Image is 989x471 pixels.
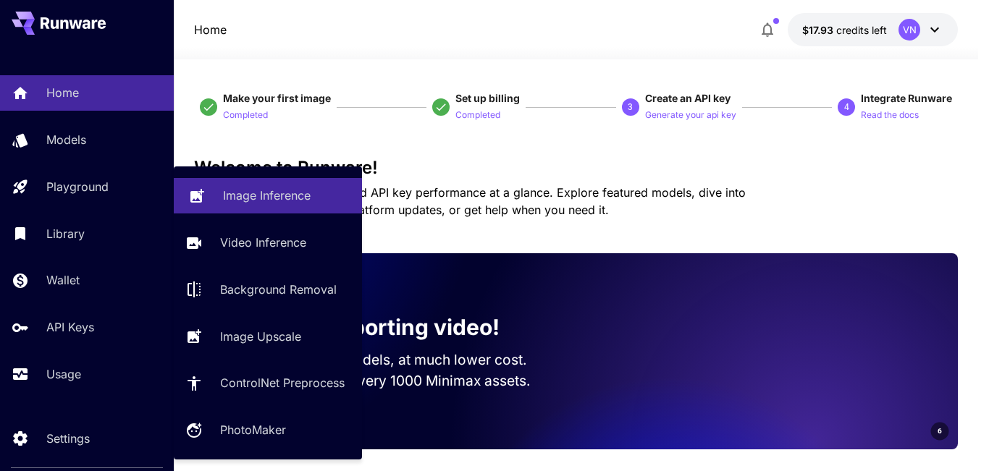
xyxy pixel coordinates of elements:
[645,109,736,122] p: Generate your api key
[46,178,109,195] p: Playground
[46,271,80,289] p: Wallet
[844,101,849,114] p: 4
[46,131,86,148] p: Models
[788,13,958,46] button: $17.92718
[455,92,520,104] span: Set up billing
[46,84,79,101] p: Home
[802,24,836,36] span: $17.93
[46,365,81,383] p: Usage
[223,109,268,122] p: Completed
[194,185,746,217] span: Check out your usage stats and API key performance at a glance. Explore featured models, dive int...
[258,311,500,344] p: Now supporting video!
[194,21,227,38] p: Home
[898,19,920,41] div: VN
[220,234,306,251] p: Video Inference
[194,21,227,38] nav: breadcrumb
[220,281,337,298] p: Background Removal
[223,92,331,104] span: Make your first image
[802,22,887,38] div: $17.92718
[46,318,94,336] p: API Keys
[174,412,362,448] a: PhotoMaker
[220,328,301,345] p: Image Upscale
[455,109,500,122] p: Completed
[861,92,952,104] span: Integrate Runware
[46,225,85,242] p: Library
[217,349,553,370] p: Run the best video models, at much lower cost.
[174,318,362,354] a: Image Upscale
[174,272,362,307] a: Background Removal
[836,24,887,36] span: credits left
[174,225,362,260] a: Video Inference
[220,421,286,438] p: PhotoMaker
[220,374,345,391] p: ControlNet Preprocess
[628,101,633,114] p: 3
[194,158,958,178] h3: Welcome to Runware!
[645,92,731,104] span: Create an API key
[46,430,90,447] p: Settings
[938,425,942,436] span: 6
[174,365,362,401] a: ControlNet Preprocess
[861,109,919,122] p: Read the docs
[223,187,311,204] p: Image Inference
[174,178,362,213] a: Image Inference
[217,370,553,391] p: Save up to $350 for every 1000 Minimax assets.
